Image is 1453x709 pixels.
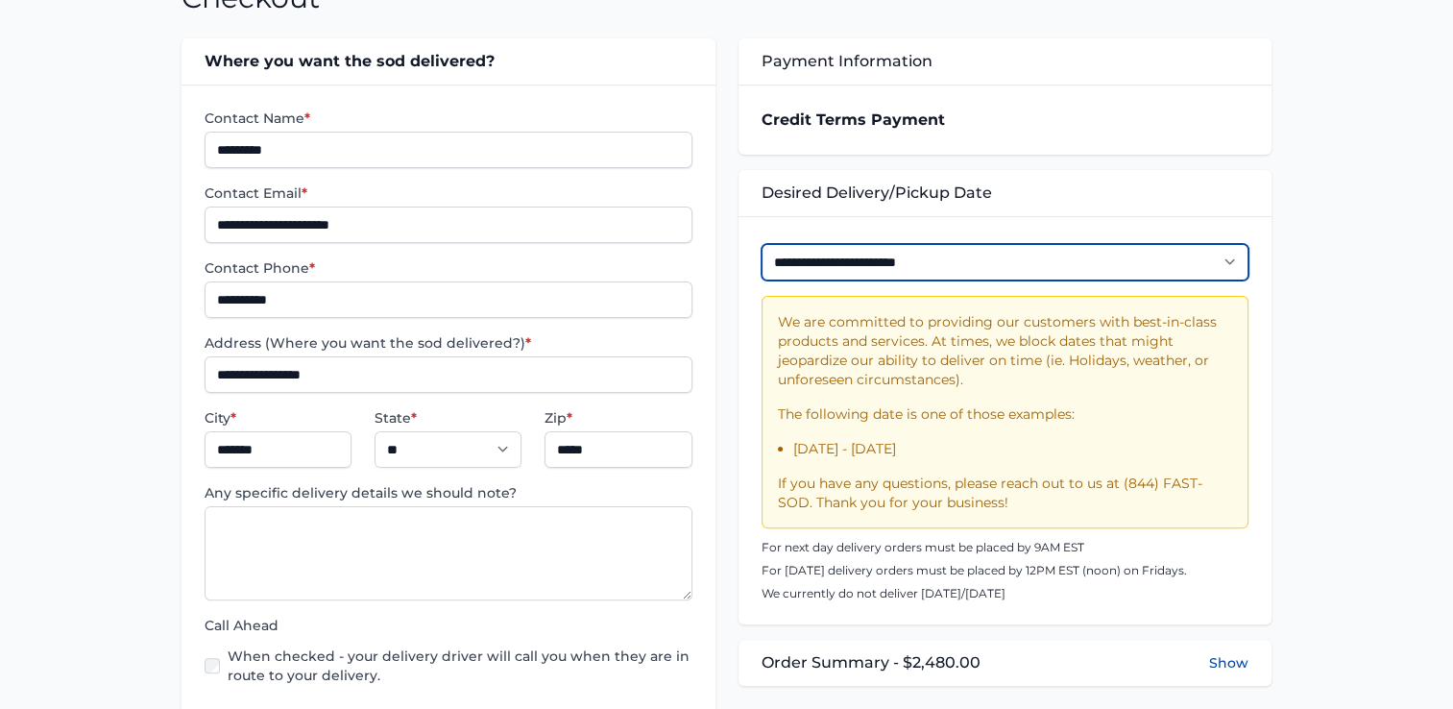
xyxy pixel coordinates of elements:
[762,651,981,674] span: Order Summary - $2,480.00
[205,258,691,278] label: Contact Phone
[762,110,945,129] strong: Credit Terms Payment
[205,109,691,128] label: Contact Name
[778,474,1232,512] p: If you have any questions, please reach out to us at (844) FAST-SOD. Thank you for your business!
[205,616,691,635] label: Call Ahead
[182,38,714,85] div: Where you want the sod delivered?
[793,439,1232,458] li: [DATE] - [DATE]
[228,647,691,685] label: When checked - your delivery driver will call you when they are in route to your delivery.
[205,183,691,203] label: Contact Email
[778,404,1232,424] p: The following date is one of those examples:
[375,408,521,428] label: State
[739,38,1271,85] div: Payment Information
[205,408,351,428] label: City
[762,540,1248,555] p: For next day delivery orders must be placed by 9AM EST
[739,170,1271,216] div: Desired Delivery/Pickup Date
[205,333,691,353] label: Address (Where you want the sod delivered?)
[545,408,691,428] label: Zip
[778,312,1232,389] p: We are committed to providing our customers with best-in-class products and services. At times, w...
[205,483,691,502] label: Any specific delivery details we should note?
[762,586,1248,601] p: We currently do not deliver [DATE]/[DATE]
[1209,653,1248,672] button: Show
[762,563,1248,578] p: For [DATE] delivery orders must be placed by 12PM EST (noon) on Fridays.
